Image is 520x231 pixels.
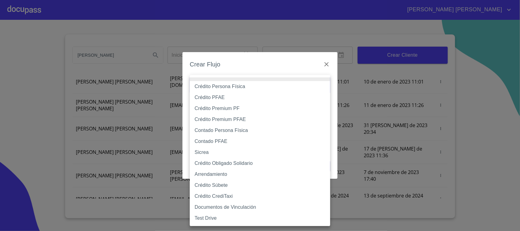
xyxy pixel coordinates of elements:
[190,81,330,92] li: Crédito Persona Física
[190,147,330,158] li: Sicrea
[190,77,330,81] li: None
[190,202,330,213] li: Documentos de Vinculación
[190,158,330,169] li: Crédito Obligado Solidario
[190,169,330,180] li: Arrendamiento
[190,92,330,103] li: Crédito PFAE
[190,103,330,114] li: Crédito Premium PF
[190,136,330,147] li: Contado PFAE
[190,213,330,224] li: Test Drive
[190,114,330,125] li: Crédito Premium PFAE
[190,125,330,136] li: Contado Persona Física
[190,191,330,202] li: Crédito CrediTaxi
[190,180,330,191] li: Crédito Súbete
